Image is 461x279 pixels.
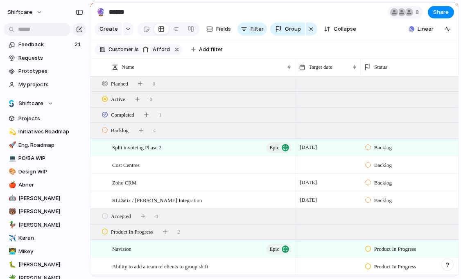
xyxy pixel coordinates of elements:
span: Epic [269,142,279,153]
span: Projects [18,115,83,123]
div: 💻 [9,154,14,163]
span: Cost Centres [112,160,140,169]
span: Target date [309,63,332,71]
span: is [135,46,139,53]
button: 🍎 [7,181,16,189]
span: Split invoicing Phase 2 [112,142,161,152]
span: [DATE] [298,142,319,152]
span: Customer [108,46,133,53]
a: ✈️Karan [4,232,86,244]
span: Active [111,95,125,103]
span: RLDatix / [PERSON_NAME] Integration [112,195,202,205]
span: 21 [75,40,83,49]
span: shiftcare [7,8,32,16]
span: Completed [111,111,134,119]
span: Afford [153,46,170,53]
button: Epic [267,142,291,153]
button: 👨‍💻 [7,248,16,256]
span: [DATE] [298,178,319,187]
div: 🐻 [9,207,14,216]
a: 🤖[PERSON_NAME] [4,192,86,205]
span: Backlog [374,179,392,187]
span: Abner [18,181,83,189]
span: Zoho CRM [112,178,137,187]
span: Prototypes [18,67,83,75]
span: Share [433,8,449,16]
span: Eng. Roadmap [18,141,83,149]
button: 🐛 [7,261,16,269]
button: 🤖 [7,194,16,202]
span: Add filter [199,46,223,53]
span: [PERSON_NAME] [18,221,83,229]
div: 💫 [9,127,14,137]
button: 💻 [7,154,16,162]
span: 4 [153,126,156,135]
span: Status [374,63,387,71]
div: 💫Initiatives Roadmap [4,126,86,138]
button: Linear [405,23,437,35]
button: Add filter [186,44,228,55]
a: Requests [4,52,86,64]
button: 🚀 [7,141,16,149]
a: 👨‍💻Mikey [4,245,86,258]
span: Epic [269,243,279,255]
button: 💫 [7,128,16,136]
span: Fields [216,25,231,33]
span: Backlog [374,196,392,205]
div: ✈️ [9,234,14,243]
span: Product In Progress [374,263,416,271]
span: Backlog [374,144,392,152]
span: Navision [112,244,131,253]
button: Create [95,22,122,36]
div: 🎨 [9,167,14,176]
span: PO/BA WIP [18,154,83,162]
span: 8 [416,8,421,16]
div: 🍎Abner [4,179,86,191]
button: Group [270,22,305,36]
a: Prototypes [4,65,86,77]
button: 🐻 [7,207,16,216]
button: is [133,45,140,54]
a: 💻PO/BA WIP [4,152,86,164]
div: 🍎 [9,180,14,190]
span: Ability to add a team of clients to group shift [112,261,208,271]
a: 🎨Design WIP [4,166,86,178]
button: shiftcare [4,6,47,19]
span: Backlog [374,161,392,169]
a: 🦆[PERSON_NAME] [4,219,86,231]
a: 🚀Eng. Roadmap [4,139,86,151]
button: Epic [267,244,291,254]
button: 🔮 [94,6,107,19]
span: Product In Progress [374,245,416,253]
button: Shiftcare [4,97,86,110]
div: 🦆 [9,220,14,229]
span: Feedback [18,40,72,49]
span: Backlog [111,126,129,135]
a: Feedback21 [4,38,86,51]
span: Shiftcare [18,99,43,108]
span: Collapse [334,25,356,33]
span: Linear [418,25,434,33]
span: Mikey [18,248,83,256]
span: Initiatives Roadmap [18,128,83,136]
div: 🔮 [96,7,105,18]
div: 🐛 [9,260,14,270]
span: Name [122,63,134,71]
span: [PERSON_NAME] [18,194,83,202]
span: [PERSON_NAME] [18,207,83,216]
button: 🎨 [7,168,16,176]
span: 0 [153,80,156,88]
span: 0 [156,212,158,220]
a: 🐛[PERSON_NAME] [4,259,86,271]
span: 2 [177,228,180,236]
span: [PERSON_NAME] [18,261,83,269]
span: Planned [111,80,128,88]
button: Afford [140,45,172,54]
